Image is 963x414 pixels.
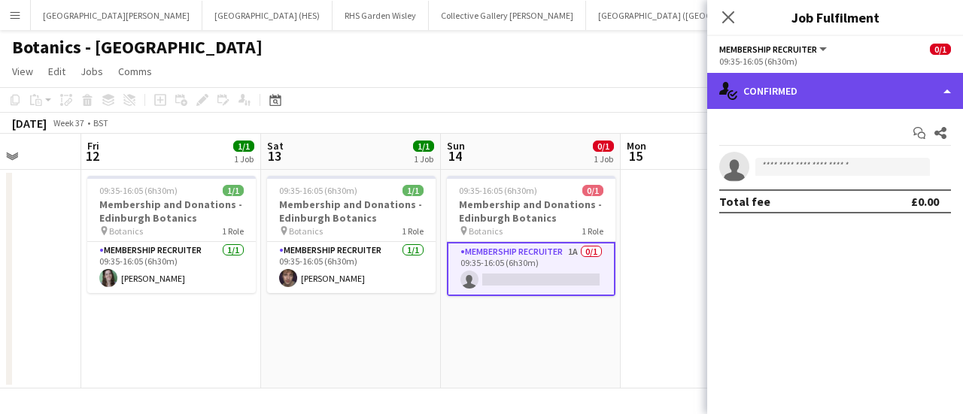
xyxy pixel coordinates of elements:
span: 1/1 [403,185,424,196]
app-card-role: Membership Recruiter1/109:35-16:05 (6h30m)[PERSON_NAME] [267,242,436,293]
span: 09:35-16:05 (6h30m) [459,185,537,196]
span: Week 37 [50,117,87,128]
span: 0/1 [593,141,614,152]
app-card-role: Membership Recruiter1A0/109:35-16:05 (6h30m) [447,242,615,296]
span: Edit [48,65,65,78]
div: Confirmed [707,73,963,109]
div: Total fee [719,194,770,209]
span: Botanics [289,225,323,237]
button: RHS Garden Wisley [333,1,429,30]
h3: Membership and Donations - Edinburgh Botanics [87,198,256,225]
a: Edit [42,62,71,81]
span: 1/1 [223,185,244,196]
app-job-card: 09:35-16:05 (6h30m)1/1Membership and Donations - Edinburgh Botanics Botanics1 RoleMembership Recr... [267,176,436,293]
button: Membership Recruiter [719,44,829,55]
button: [GEOGRAPHIC_DATA][PERSON_NAME] [31,1,202,30]
span: 0/1 [930,44,951,55]
span: 1/1 [413,141,434,152]
a: Jobs [74,62,109,81]
app-card-role: Membership Recruiter1/109:35-16:05 (6h30m)[PERSON_NAME] [87,242,256,293]
span: 09:35-16:05 (6h30m) [99,185,178,196]
h3: Job Fulfilment [707,8,963,27]
span: 15 [624,147,646,165]
span: Fri [87,139,99,153]
div: 1 Job [594,153,613,165]
app-job-card: 09:35-16:05 (6h30m)0/1Membership and Donations - Edinburgh Botanics Botanics1 RoleMembership Recr... [447,176,615,296]
span: 1 Role [222,225,244,237]
span: Mon [627,139,646,153]
div: 1 Job [234,153,254,165]
span: 13 [265,147,284,165]
app-job-card: 09:35-16:05 (6h30m)1/1Membership and Donations - Edinburgh Botanics Botanics1 RoleMembership Recr... [87,176,256,293]
span: 0/1 [582,185,603,196]
span: Jobs [81,65,103,78]
span: 14 [445,147,465,165]
div: 09:35-16:05 (6h30m) [719,56,951,67]
span: 09:35-16:05 (6h30m) [279,185,357,196]
a: Comms [112,62,158,81]
span: View [12,65,33,78]
button: Collective Gallery [PERSON_NAME] [429,1,586,30]
span: Comms [118,65,152,78]
span: 1/1 [233,141,254,152]
h3: Membership and Donations - Edinburgh Botanics [267,198,436,225]
button: [GEOGRAPHIC_DATA] (HES) [202,1,333,30]
h3: Membership and Donations - Edinburgh Botanics [447,198,615,225]
h1: Botanics - [GEOGRAPHIC_DATA] [12,36,263,59]
span: 1 Role [402,225,424,237]
button: [GEOGRAPHIC_DATA] ([GEOGRAPHIC_DATA]) [586,1,784,30]
span: Botanics [469,225,503,237]
span: Botanics [109,225,143,237]
div: BST [93,117,108,128]
span: Sun [447,139,465,153]
a: View [6,62,39,81]
span: Sat [267,139,284,153]
span: 1 Role [582,225,603,237]
div: £0.00 [911,194,939,209]
span: Membership Recruiter [719,44,817,55]
div: 1 Job [414,153,433,165]
span: 12 [85,147,99,165]
div: [DATE] [12,116,47,131]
